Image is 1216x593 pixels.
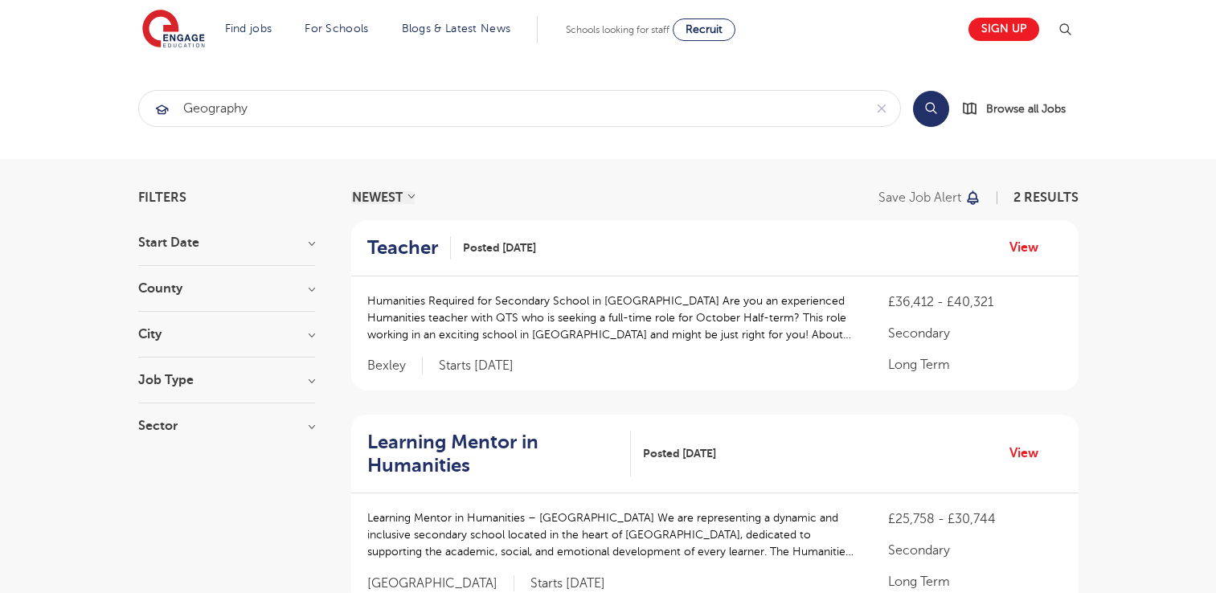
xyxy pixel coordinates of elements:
[888,572,1062,591] p: Long Term
[367,509,857,560] p: Learning Mentor in Humanities – [GEOGRAPHIC_DATA] We are representing a dynamic and inclusive sec...
[367,575,514,592] span: [GEOGRAPHIC_DATA]
[1009,237,1050,258] a: View
[402,22,511,35] a: Blogs & Latest News
[138,90,901,127] div: Submit
[142,10,205,50] img: Engage Education
[913,91,949,127] button: Search
[888,509,1062,529] p: £25,758 - £30,744
[367,358,423,374] span: Bexley
[530,575,605,592] p: Starts [DATE]
[367,292,857,343] p: Humanities Required for Secondary School in [GEOGRAPHIC_DATA] Are you an experienced Humanities t...
[643,445,716,462] span: Posted [DATE]
[138,191,186,204] span: Filters
[138,328,315,341] h3: City
[305,22,368,35] a: For Schools
[463,239,536,256] span: Posted [DATE]
[888,355,1062,374] p: Long Term
[1009,443,1050,464] a: View
[439,358,514,374] p: Starts [DATE]
[686,23,723,35] span: Recruit
[968,18,1039,41] a: Sign up
[225,22,272,35] a: Find jobs
[367,236,438,260] h2: Teacher
[888,324,1062,343] p: Secondary
[566,24,669,35] span: Schools looking for staff
[367,431,618,477] h2: Learning Mentor in Humanities
[986,100,1066,118] span: Browse all Jobs
[138,282,315,295] h3: County
[1013,190,1079,205] span: 2 RESULTS
[888,292,1062,312] p: £36,412 - £40,321
[863,91,900,126] button: Clear
[138,419,315,432] h3: Sector
[962,100,1079,118] a: Browse all Jobs
[673,18,735,41] a: Recruit
[878,191,961,204] p: Save job alert
[878,191,982,204] button: Save job alert
[888,541,1062,560] p: Secondary
[138,236,315,249] h3: Start Date
[139,91,863,126] input: Submit
[367,236,451,260] a: Teacher
[138,374,315,386] h3: Job Type
[367,431,631,477] a: Learning Mentor in Humanities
